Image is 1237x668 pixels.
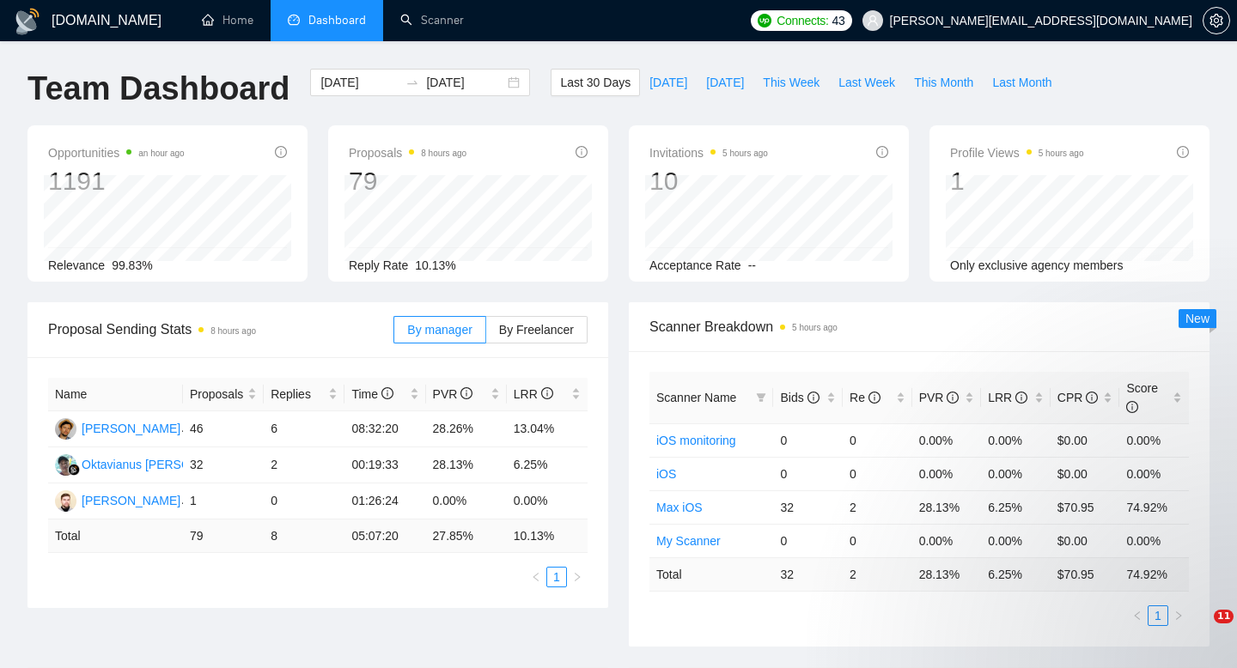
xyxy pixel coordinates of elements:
li: Previous Page [526,567,546,587]
li: 1 [546,567,567,587]
td: 0.00% [1119,423,1189,457]
img: gigradar-bm.png [68,464,80,476]
a: iOS [656,467,676,481]
input: Start date [320,73,399,92]
th: Replies [264,378,344,411]
time: an hour ago [138,149,184,158]
th: Name [48,378,183,411]
div: 1 [950,165,1084,197]
span: Last Month [992,73,1051,92]
span: Dashboard [308,13,366,27]
button: right [567,567,588,587]
span: Replies [271,385,325,404]
td: Total [649,557,773,591]
span: [DATE] [706,73,744,92]
span: PVR [433,387,473,401]
a: MS[PERSON_NAME] [55,493,180,507]
span: This Week [763,73,820,92]
td: 8 [264,519,344,553]
td: 13.04% [507,411,588,447]
span: info-circle [807,392,820,404]
td: 32 [183,447,264,483]
td: 0 [773,423,843,457]
div: [PERSON_NAME] [82,491,180,510]
a: AR[PERSON_NAME] [55,421,180,434]
span: Score [1126,381,1158,414]
time: 8 hours ago [210,326,256,336]
span: LRR [988,391,1027,404]
span: Invitations [649,143,768,163]
li: Previous Page [1127,605,1148,626]
td: 0.00% [912,423,982,457]
td: 28.26% [426,411,507,447]
span: Connects: [777,11,828,30]
td: 32 [773,557,843,591]
td: 6.25% [981,490,1051,524]
span: info-circle [576,146,588,158]
th: Proposals [183,378,264,411]
span: info-circle [1177,146,1189,158]
span: Profile Views [950,143,1084,163]
span: left [531,572,541,582]
td: 0.00% [912,457,982,490]
img: AR [55,418,76,440]
td: 27.85 % [426,519,507,553]
span: Proposals [349,143,466,163]
img: upwork-logo.png [758,14,771,27]
span: Scanner Name [656,391,736,404]
td: 0.00% [507,483,588,519]
span: info-circle [947,392,959,404]
span: info-circle [541,387,553,399]
span: Acceptance Rate [649,258,741,272]
a: homeHome [202,13,253,27]
td: 00:19:33 [344,447,425,483]
td: 0 [264,483,344,519]
td: 01:26:24 [344,483,425,519]
td: 46 [183,411,264,447]
td: 32 [773,490,843,524]
span: info-circle [1126,401,1138,413]
span: Last Week [838,73,895,92]
td: 0 [773,457,843,490]
td: 0.00% [981,423,1051,457]
td: Total [48,519,183,553]
img: MS [55,490,76,512]
time: 8 hours ago [421,149,466,158]
span: LRR [514,387,553,401]
input: End date [426,73,504,92]
a: 1 [547,568,566,586]
span: Last 30 Days [560,73,631,92]
a: OOOktavianus [PERSON_NAME] Tape [55,457,273,471]
button: setting [1203,7,1230,34]
td: $0.00 [1051,423,1120,457]
span: info-circle [1015,392,1027,404]
span: Relevance [48,258,105,272]
span: to [405,76,419,89]
a: My Scanner [656,534,721,548]
div: 10 [649,165,768,197]
td: 28.13% [426,447,507,483]
li: Next Page [567,567,588,587]
td: $70.95 [1051,490,1120,524]
td: 05:07:20 [344,519,425,553]
button: Last 30 Days [551,69,640,96]
div: [PERSON_NAME] [82,419,180,438]
span: user [867,15,879,27]
td: 10.13 % [507,519,588,553]
td: 0.00% [426,483,507,519]
button: Last Week [829,69,905,96]
span: Re [850,391,881,404]
td: 2 [843,557,912,591]
div: Oktavianus [PERSON_NAME] Tape [82,455,273,474]
td: 0 [843,423,912,457]
span: Proposal Sending Stats [48,319,393,340]
img: OO [55,454,76,476]
iframe: Intercom live chat [1179,610,1220,651]
td: 0.00% [981,457,1051,490]
span: info-circle [1086,392,1098,404]
button: This Month [905,69,983,96]
span: By manager [407,323,472,337]
td: 6.25% [507,447,588,483]
time: 5 hours ago [1039,149,1084,158]
td: 0.00% [1119,457,1189,490]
